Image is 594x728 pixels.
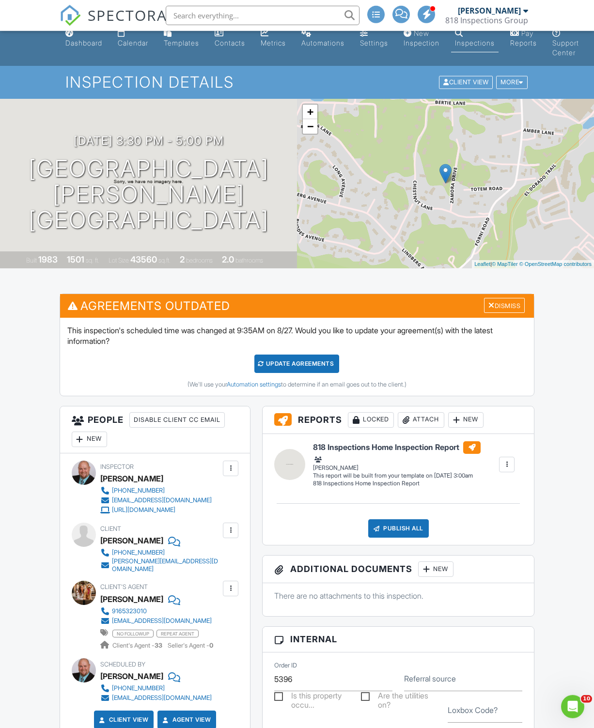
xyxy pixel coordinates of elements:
a: Leaflet [474,261,490,267]
a: © MapTiler [492,261,518,267]
a: [EMAIL_ADDRESS][DOMAIN_NAME] [100,496,212,505]
p: There are no attachments to this inspection. [274,590,522,601]
div: Settings [360,39,388,47]
div: Support Center [552,39,579,57]
div: [PERSON_NAME][EMAIL_ADDRESS][DOMAIN_NAME] [112,558,221,573]
div: Disable Client CC Email [129,412,225,428]
h3: People [60,406,250,453]
span: Client's Agent [100,583,148,590]
a: [PHONE_NUMBER] [100,486,212,496]
div: [PERSON_NAME] [100,471,163,486]
a: New Inspection [400,25,443,52]
a: [PHONE_NUMBER] [100,683,212,693]
div: Publish All [368,519,429,538]
span: Client's Agent - [112,642,164,649]
label: Are the utilities on? [361,691,436,703]
div: More [496,76,528,89]
a: Dashboard [62,25,106,52]
a: [URL][DOMAIN_NAME] [100,505,212,515]
input: Loxbox Code? [448,699,523,723]
a: Zoom out [303,119,317,134]
span: Scheduled By [100,661,145,668]
a: Automation settings [227,381,281,388]
div: Update Agreements [254,355,339,373]
a: Contacts [211,25,249,52]
h1: Inspection Details [65,74,528,91]
div: 1983 [38,254,58,264]
h1: [GEOGRAPHIC_DATA][PERSON_NAME] [GEOGRAPHIC_DATA] [16,156,281,232]
span: SPECTORA [88,5,167,25]
div: 818 Inspections Group [445,15,528,25]
span: sq.ft. [158,257,171,264]
div: Inspections [455,39,495,47]
span: Built [26,257,37,264]
a: [PERSON_NAME] [100,592,163,606]
h3: Internal [263,627,534,652]
a: Settings [356,25,392,52]
a: [PERSON_NAME][EMAIL_ADDRESS][DOMAIN_NAME] [100,558,221,573]
div: [PERSON_NAME] [458,6,521,15]
strong: 0 [209,642,213,649]
div: [PERSON_NAME] [100,533,163,548]
h3: Agreements Outdated [60,294,534,318]
div: Metrics [261,39,286,47]
a: Client View [438,78,495,85]
div: Dashboard [65,39,102,47]
a: Metrics [257,25,290,52]
div: [PHONE_NUMBER] [112,487,165,495]
a: SPECTORA [60,13,167,33]
h3: Additional Documents [263,556,534,583]
a: © OpenStreetMap contributors [519,261,592,267]
span: sq. ft. [86,257,99,264]
a: Agent View [161,715,211,725]
a: [EMAIL_ADDRESS][DOMAIN_NAME] [100,693,212,703]
div: 1501 [67,254,84,264]
div: | [472,260,594,268]
label: Referral source [404,673,456,684]
a: Support Center [548,25,583,62]
div: (We'll use your to determine if an email goes out to the client.) [67,381,527,388]
div: [PHONE_NUMBER] [112,684,165,692]
div: New [72,432,107,447]
a: Calendar [114,25,152,52]
div: New [448,412,484,428]
strong: 33 [155,642,162,649]
span: 10 [581,695,592,703]
span: bathrooms [235,257,263,264]
a: Zoom in [303,105,317,119]
div: [EMAIL_ADDRESS][DOMAIN_NAME] [112,617,212,625]
span: bedrooms [186,257,213,264]
a: Automations (Advanced) [297,25,348,52]
div: Dismiss [484,298,525,313]
span: Inspector [100,463,134,470]
span: Client [100,525,121,532]
div: Attach [398,412,444,428]
div: 2.0 [222,254,234,264]
div: [EMAIL_ADDRESS][DOMAIN_NAME] [112,496,212,504]
div: Contacts [215,39,245,47]
div: Locked [348,412,394,428]
a: [PHONE_NUMBER] [100,548,221,558]
label: Is this property occupied? [274,691,349,703]
div: [PERSON_NAME] [313,454,481,472]
h6: 818 Inspections Home Inspection Report [313,441,481,454]
a: Templates [160,25,203,52]
a: Pay Reports [506,25,541,52]
div: 9165323010 [112,607,147,615]
input: Search everything... [166,6,360,25]
a: Inspections [451,25,499,52]
div: [PERSON_NAME] [100,669,163,683]
span: Seller's Agent - [168,642,213,649]
span: repeat agent [156,630,199,637]
iframe: Intercom live chat [561,695,584,718]
div: 818 Inspections Home Inspection Report [313,480,481,488]
span: Lot Size [109,257,129,264]
h3: Reports [263,406,534,434]
div: Client View [439,76,493,89]
div: New [418,561,453,577]
a: [EMAIL_ADDRESS][DOMAIN_NAME] [100,616,212,626]
span: no followup [112,630,154,637]
label: Order ID [274,661,297,670]
div: Templates [164,39,199,47]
